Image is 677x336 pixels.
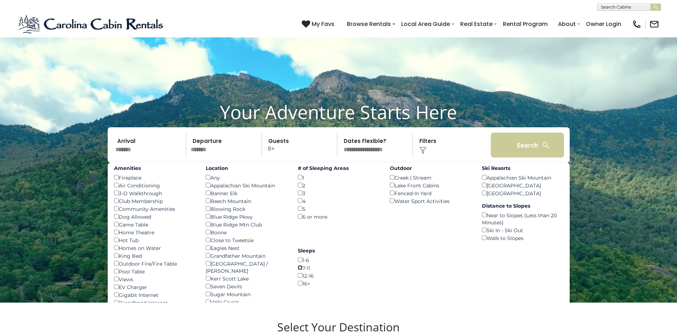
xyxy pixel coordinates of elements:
[482,226,563,234] div: Ski In - Ski Out
[457,18,496,30] a: Real Estate
[114,220,195,228] div: Game Table
[114,252,195,260] div: King Bed
[298,205,379,213] div: 5
[298,264,379,272] div: 7-11
[206,213,287,220] div: Blue Ridge Pkwy
[482,234,563,242] div: Walk to Slopes
[264,133,337,158] p: 8+
[206,181,287,189] div: Appalachian Ski Mountain
[298,189,379,197] div: 3
[206,298,287,306] div: Valle Crucis
[206,165,287,172] label: Location
[206,189,287,197] div: Banner Elk
[206,282,287,290] div: Seven Devils
[114,299,195,306] div: Broadband Internet
[114,267,195,275] div: Pool Table
[298,165,379,172] label: # of Sleeping Areas
[482,189,563,197] div: [GEOGRAPHIC_DATA]
[114,275,195,283] div: Views
[114,244,195,252] div: Homes on Water
[206,252,287,260] div: Grandfather Mountain
[582,18,625,30] a: Owner Login
[114,260,195,267] div: Outdoor Fire/Fire Table
[114,228,195,236] div: Home Theatre
[390,174,471,181] div: Creek | Stream
[398,18,453,30] a: Local Area Guide
[298,256,379,264] div: 1-6
[298,213,379,220] div: 6 or more
[390,165,471,172] label: Outdoor
[298,279,379,287] div: 16+
[18,14,165,35] img: Blue-2.png
[206,220,287,228] div: Blue Ridge Mtn Club
[482,181,563,189] div: [GEOGRAPHIC_DATA]
[482,165,563,172] label: Ski Resorts
[114,236,195,244] div: Hot Tub
[541,141,550,150] img: search-regular-white.png
[390,189,471,197] div: Fenced-In Yard
[482,211,563,226] div: Near to Slopes (Less than 20 Minutes)
[419,147,426,154] img: filter--v1.png
[390,197,471,205] div: Water Sport Activities
[114,181,195,189] div: Air Conditioning
[114,165,195,172] label: Amenities
[312,20,334,28] span: My Favs
[206,228,287,236] div: Boone
[298,272,379,279] div: 12-16
[114,189,195,197] div: 3-D Walkthrough
[114,174,195,181] div: Fireplace
[206,205,287,213] div: Blowing Rock
[298,197,379,205] div: 4
[554,18,579,30] a: About
[390,181,471,189] div: Lake Front Cabins
[206,197,287,205] div: Beech Mountain
[206,290,287,298] div: Sugar Mountain
[114,197,195,205] div: Club Membership
[298,174,379,181] div: 1
[298,247,379,254] label: Sleeps
[5,101,672,123] h1: Your Adventure Starts Here
[114,205,195,213] div: Community Amenities
[343,18,394,30] a: Browse Rentals
[114,213,195,220] div: Dog Allowed
[206,274,287,282] div: Kerr Scott Lake
[482,174,563,181] div: Appalachian Ski Mountain
[114,291,195,299] div: Gigabit Internet
[499,18,551,30] a: Rental Program
[114,283,195,291] div: EV Charger
[632,19,642,29] img: phone-regular-black.png
[482,202,563,209] label: Distance to Slopes
[206,244,287,252] div: Eagles Nest
[206,236,287,244] div: Close to Tweetsie
[206,174,287,181] div: Any
[491,133,564,158] button: Search
[649,19,659,29] img: mail-regular-black.png
[206,260,287,274] div: [GEOGRAPHIC_DATA] / [PERSON_NAME]
[302,20,336,29] a: My Favs
[298,181,379,189] div: 2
